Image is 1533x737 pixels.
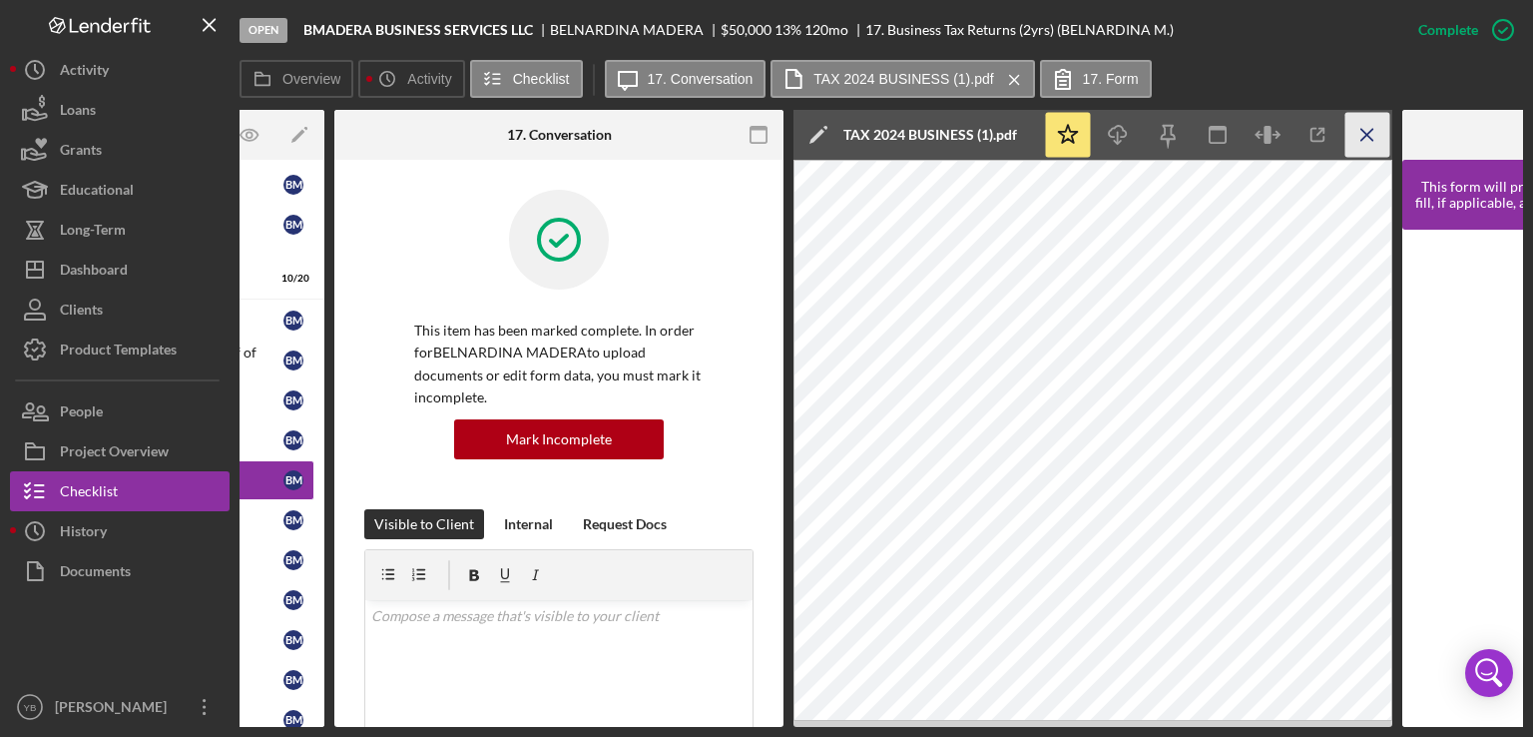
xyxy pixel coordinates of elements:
button: 17. Conversation [605,60,766,98]
div: Internal [504,509,553,539]
button: TAX 2024 BUSINESS (1).pdf [770,60,1034,98]
div: B M [283,710,303,730]
div: Project Overview [60,431,169,476]
div: B M [283,550,303,570]
button: Complete [1398,10,1523,50]
button: Activity [358,60,464,98]
button: People [10,391,230,431]
div: Complete [1418,10,1478,50]
button: Project Overview [10,431,230,471]
button: YB[PERSON_NAME] [10,687,230,727]
button: Dashboard [10,250,230,290]
div: Checklist [60,471,118,516]
div: Dashboard [60,250,128,295]
label: TAX 2024 BUSINESS (1).pdf [813,71,993,87]
div: Mark Incomplete [506,419,612,459]
div: Grants [60,130,102,175]
div: B M [283,670,303,690]
label: 17. Conversation [648,71,754,87]
div: BELNARDINA MADERA [550,22,721,38]
div: Loans [60,90,96,135]
button: 17. Form [1040,60,1152,98]
div: 120 mo [804,22,848,38]
button: Documents [10,551,230,591]
span: $50,000 [721,21,771,38]
button: Clients [10,290,230,330]
button: Overview [240,60,353,98]
button: Request Docs [573,509,677,539]
div: B M [283,630,303,650]
div: B M [283,175,303,195]
div: Open Intercom Messenger [1465,649,1513,697]
div: B M [283,215,303,235]
div: B M [283,470,303,490]
div: Clients [60,290,103,335]
button: Checklist [470,60,583,98]
text: YB [24,702,37,713]
div: B M [283,430,303,450]
button: Internal [494,509,563,539]
button: Product Templates [10,330,230,369]
button: Long-Term [10,210,230,250]
div: B M [283,510,303,530]
button: Checklist [10,471,230,511]
div: [PERSON_NAME] [50,687,180,732]
label: Checklist [513,71,570,87]
div: TAX 2024 BUSINESS (1).pdf [843,127,1017,143]
div: Documents [60,551,131,596]
div: B M [283,351,303,370]
div: Visible to Client [374,509,474,539]
div: B M [283,590,303,610]
div: 13 % [774,22,801,38]
div: 17. Business Tax Returns (2yrs) (BELNARDINA M.) [865,22,1174,38]
button: Educational [10,170,230,210]
button: Grants [10,130,230,170]
button: Activity [10,50,230,90]
div: History [60,511,107,556]
button: Mark Incomplete [454,419,664,459]
div: Open [240,18,287,43]
div: Educational [60,170,134,215]
label: 17. Form [1083,71,1139,87]
button: Loans [10,90,230,130]
button: Visible to Client [364,509,484,539]
b: BMADERA BUSINESS SERVICES LLC [303,22,533,38]
div: Product Templates [60,330,177,374]
div: 10 / 20 [273,273,309,285]
button: History [10,511,230,551]
label: Activity [407,71,451,87]
div: 17. Conversation [507,127,612,143]
div: People [60,391,103,436]
div: Long-Term [60,210,126,255]
p: This item has been marked complete. In order for BELNARDINA MADERA to upload documents or edit fo... [414,320,704,409]
div: B M [283,390,303,410]
div: Activity [60,50,109,95]
div: Request Docs [583,509,667,539]
label: Overview [282,71,340,87]
div: B M [283,311,303,331]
